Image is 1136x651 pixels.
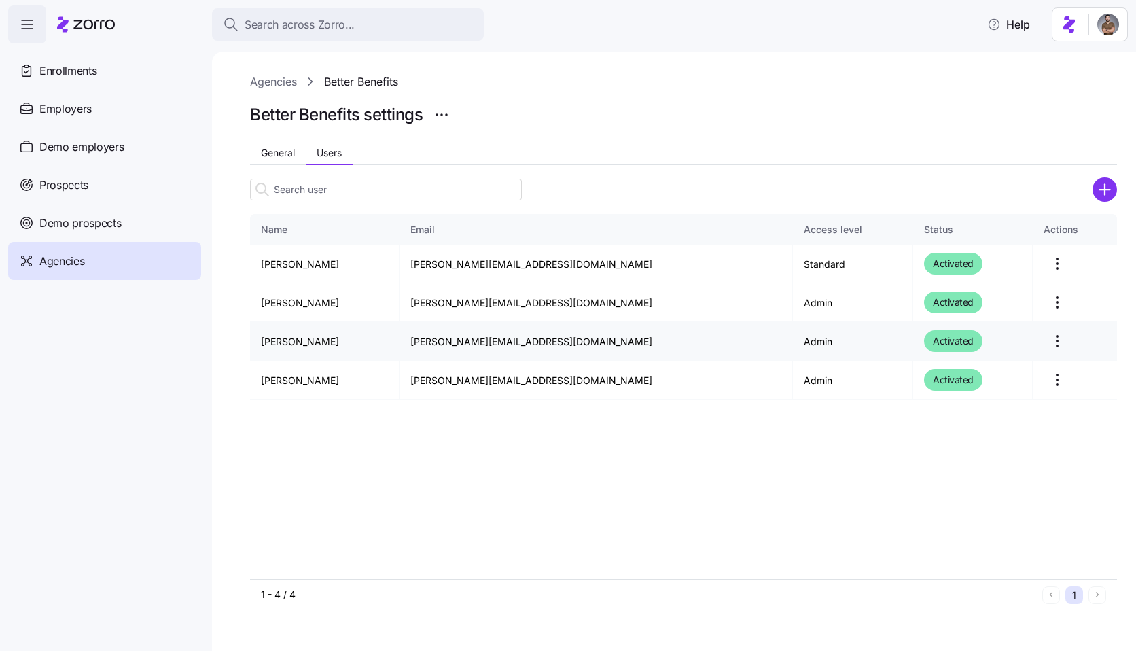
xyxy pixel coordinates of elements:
td: Admin [793,322,913,361]
span: Activated [933,256,974,272]
div: Email [410,222,781,237]
span: Activated [933,294,974,311]
span: Prospects [39,177,88,194]
a: Agencies [250,73,297,90]
span: Enrollments [39,63,96,80]
td: Admin [793,283,913,322]
td: [PERSON_NAME] [250,283,400,322]
span: Search across Zorro... [245,16,355,33]
td: [PERSON_NAME] [250,322,400,361]
td: Standard [793,245,913,283]
button: Next page [1088,586,1106,604]
a: Demo employers [8,128,201,166]
span: Agencies [39,253,84,270]
a: Demo prospects [8,204,201,242]
span: General [261,148,295,158]
svg: add icon [1093,177,1117,202]
td: [PERSON_NAME][EMAIL_ADDRESS][DOMAIN_NAME] [400,283,793,322]
span: Demo employers [39,139,124,156]
span: Activated [933,372,974,388]
span: Employers [39,101,92,118]
button: Search across Zorro... [212,8,484,41]
button: Previous page [1042,586,1060,604]
div: Access level [804,222,902,237]
div: Name [261,222,388,237]
td: [PERSON_NAME][EMAIL_ADDRESS][DOMAIN_NAME] [400,322,793,361]
div: 1 - 4 / 4 [261,588,1037,601]
button: 1 [1065,586,1083,604]
span: Activated [933,333,974,349]
td: [PERSON_NAME][EMAIL_ADDRESS][DOMAIN_NAME] [400,361,793,400]
td: Admin [793,361,913,400]
td: [PERSON_NAME][EMAIL_ADDRESS][DOMAIN_NAME] [400,245,793,283]
a: Agencies [8,242,201,280]
input: Search user [250,179,522,200]
div: Status [924,222,1021,237]
a: Enrollments [8,52,201,90]
a: Prospects [8,166,201,204]
span: Demo prospects [39,215,122,232]
td: [PERSON_NAME] [250,361,400,400]
h1: Better Benefits settings [250,104,423,125]
a: Employers [8,90,201,128]
span: Users [317,148,342,158]
span: Help [987,16,1030,33]
button: Help [976,11,1041,38]
a: Better Benefits [324,73,398,90]
div: Actions [1044,222,1106,237]
td: [PERSON_NAME] [250,245,400,283]
img: 4405efb6-a4ff-4e3b-b971-a8a12b62b3ee-1719735568656.jpeg [1097,14,1119,35]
